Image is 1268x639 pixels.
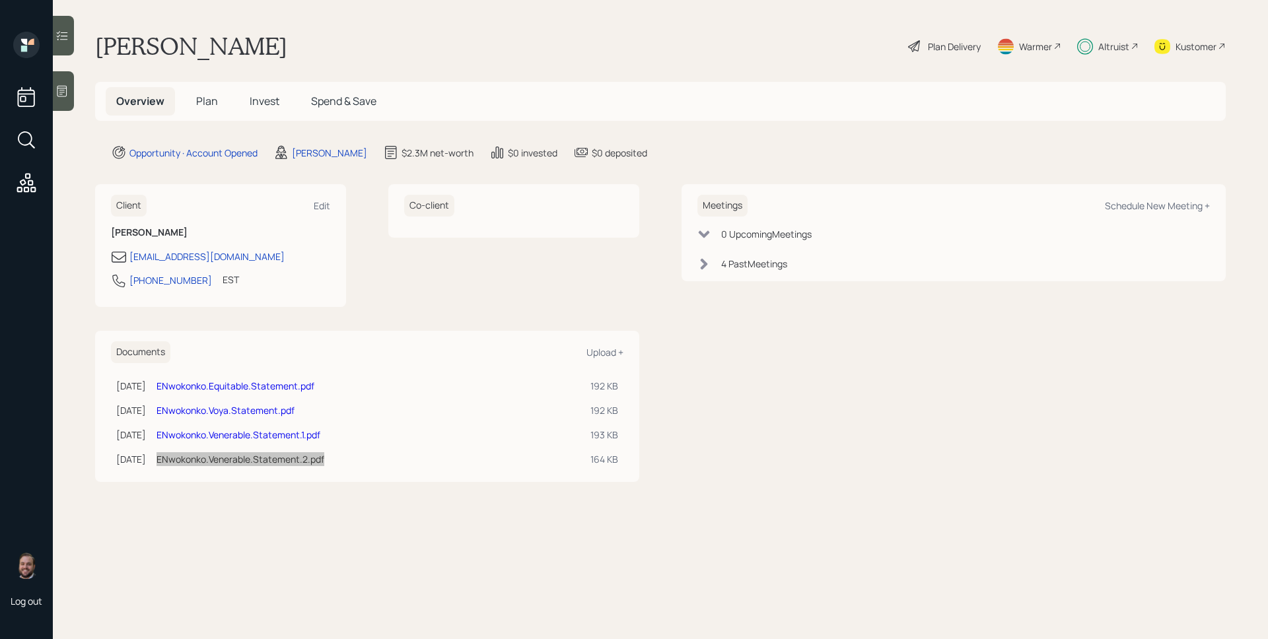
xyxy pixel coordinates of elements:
div: 192 KB [590,379,618,393]
h1: [PERSON_NAME] [95,32,287,61]
div: [DATE] [116,452,146,466]
div: 4 Past Meeting s [721,257,787,271]
span: Spend & Save [311,94,376,108]
div: [PHONE_NUMBER] [129,273,212,287]
div: [DATE] [116,428,146,442]
div: [DATE] [116,403,146,417]
div: Upload + [586,346,623,358]
div: Plan Delivery [928,40,981,53]
div: $2.3M net-worth [402,146,474,160]
div: Edit [314,199,330,212]
div: 164 KB [590,452,618,466]
div: Warmer [1019,40,1052,53]
h6: Meetings [697,195,748,217]
div: 193 KB [590,428,618,442]
h6: [PERSON_NAME] [111,227,330,238]
div: Altruist [1098,40,1129,53]
span: Plan [196,94,218,108]
div: 0 Upcoming Meeting s [721,227,812,241]
a: ENwokonko.Voya.Statement.pdf [157,404,295,417]
div: Opportunity · Account Opened [129,146,258,160]
div: $0 invested [508,146,557,160]
div: Schedule New Meeting + [1105,199,1210,212]
a: ENwokonko.Equitable.Statement.pdf [157,380,314,392]
div: $0 deposited [592,146,647,160]
div: 192 KB [590,403,618,417]
div: [EMAIL_ADDRESS][DOMAIN_NAME] [129,250,285,263]
span: Invest [250,94,279,108]
a: ENwokonko.Venerable.Statement.1.pdf [157,428,320,441]
h6: Co-client [404,195,454,217]
a: ENwokonko.Venerable.Statement.2.pdf [157,453,324,465]
div: EST [223,273,239,286]
div: [DATE] [116,379,146,393]
img: james-distasi-headshot.png [13,553,40,579]
h6: Client [111,195,147,217]
h6: Documents [111,341,170,363]
div: Kustomer [1176,40,1216,53]
div: [PERSON_NAME] [292,146,367,160]
span: Overview [116,94,164,108]
div: Log out [11,595,42,607]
